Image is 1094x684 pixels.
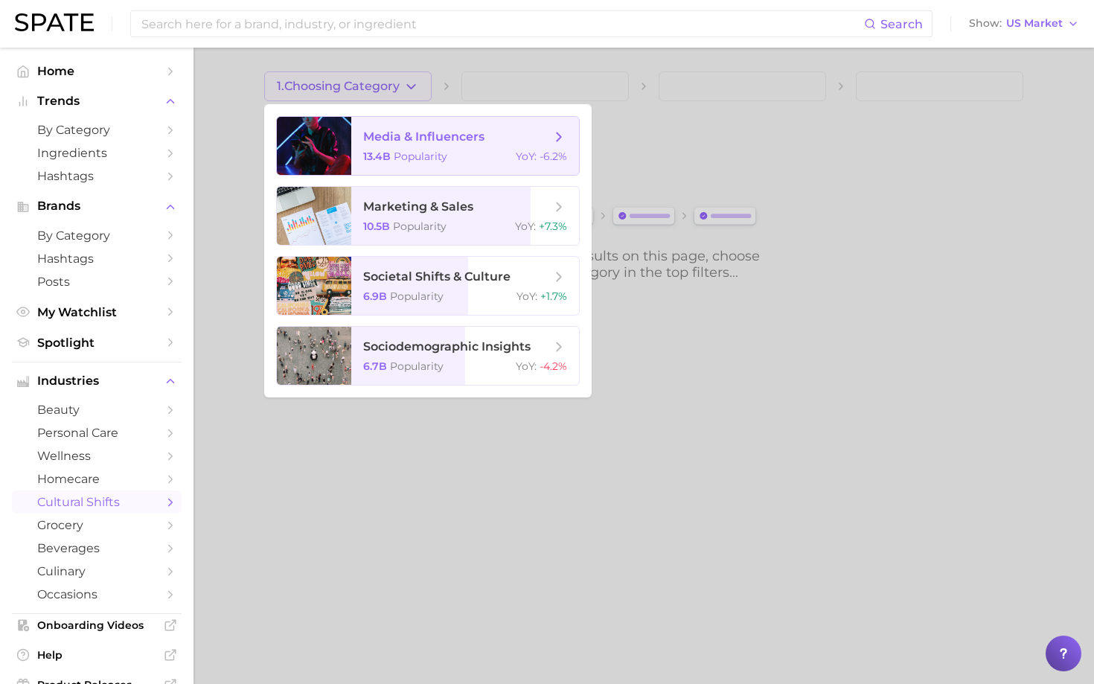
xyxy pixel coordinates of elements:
[965,14,1083,33] button: ShowUS Market
[516,150,537,163] span: YoY :
[37,64,156,78] span: Home
[390,359,444,373] span: Popularity
[12,490,182,514] a: cultural shifts
[37,123,156,137] span: by Category
[515,220,536,233] span: YoY :
[393,220,447,233] span: Popularity
[37,518,156,532] span: grocery
[12,398,182,421] a: beauty
[12,614,182,636] a: Onboarding Videos
[12,370,182,392] button: Industries
[264,104,592,397] ul: 1.Choosing Category
[12,90,182,112] button: Trends
[516,290,537,303] span: YoY :
[37,336,156,350] span: Spotlight
[37,472,156,486] span: homecare
[363,290,387,303] span: 6.9b
[12,270,182,293] a: Posts
[37,374,156,388] span: Industries
[12,583,182,606] a: occasions
[37,648,156,662] span: Help
[37,169,156,183] span: Hashtags
[37,426,156,440] span: personal care
[15,13,94,31] img: SPATE
[12,301,182,324] a: My Watchlist
[37,495,156,509] span: cultural shifts
[12,118,182,141] a: by Category
[363,339,531,354] span: sociodemographic insights
[37,275,156,289] span: Posts
[363,269,511,284] span: societal shifts & culture
[363,220,390,233] span: 10.5b
[363,130,484,144] span: media & influencers
[37,199,156,213] span: Brands
[390,290,444,303] span: Popularity
[363,359,387,373] span: 6.7b
[37,564,156,578] span: culinary
[969,19,1002,28] span: Show
[12,444,182,467] a: wellness
[1006,19,1063,28] span: US Market
[12,224,182,247] a: by Category
[37,95,156,108] span: Trends
[37,403,156,417] span: beauty
[540,359,567,373] span: -4.2%
[363,150,391,163] span: 13.4b
[12,60,182,83] a: Home
[12,164,182,188] a: Hashtags
[140,11,864,36] input: Search here for a brand, industry, or ingredient
[516,359,537,373] span: YoY :
[363,199,473,214] span: marketing & sales
[37,228,156,243] span: by Category
[12,560,182,583] a: culinary
[540,150,567,163] span: -6.2%
[37,146,156,160] span: Ingredients
[12,141,182,164] a: Ingredients
[37,619,156,632] span: Onboarding Videos
[37,305,156,319] span: My Watchlist
[12,514,182,537] a: grocery
[540,290,567,303] span: +1.7%
[12,331,182,354] a: Spotlight
[394,150,447,163] span: Popularity
[12,537,182,560] a: beverages
[12,467,182,490] a: homecare
[12,644,182,666] a: Help
[880,17,923,31] span: Search
[37,449,156,463] span: wellness
[37,541,156,555] span: beverages
[37,587,156,601] span: occasions
[12,195,182,217] button: Brands
[12,421,182,444] a: personal care
[12,247,182,270] a: Hashtags
[37,252,156,266] span: Hashtags
[539,220,567,233] span: +7.3%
